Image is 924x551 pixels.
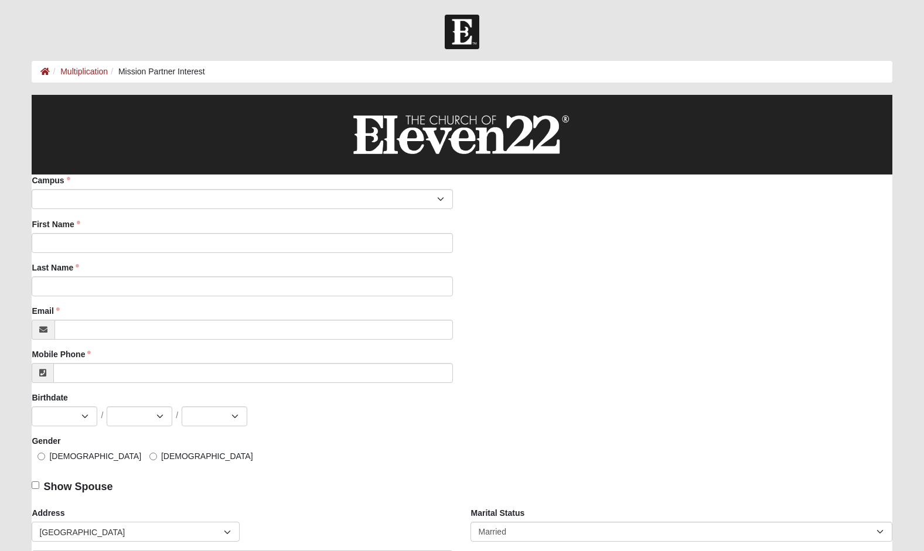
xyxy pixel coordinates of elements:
label: Birthdate [32,392,67,403]
input: Show Spouse [32,481,39,489]
span: Show Spouse [43,481,112,492]
label: Gender [32,435,60,447]
span: / [176,409,178,422]
label: Email [32,305,59,317]
label: Marital Status [470,507,524,519]
span: / [101,409,103,422]
label: Last Name [32,262,79,273]
label: Mobile Phone [32,348,91,360]
span: [DEMOGRAPHIC_DATA] [161,451,253,461]
a: Multiplication [60,67,108,76]
input: [DEMOGRAPHIC_DATA] [37,453,45,460]
label: Address [32,507,64,519]
input: [DEMOGRAPHIC_DATA] [149,453,157,460]
img: GetImage.ashx [333,95,591,174]
span: [DEMOGRAPHIC_DATA] [49,451,141,461]
li: Mission Partner Interest [108,66,205,78]
span: [GEOGRAPHIC_DATA] [39,522,224,542]
label: Campus [32,174,70,186]
img: Church of Eleven22 Logo [445,15,479,49]
label: First Name [32,218,80,230]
